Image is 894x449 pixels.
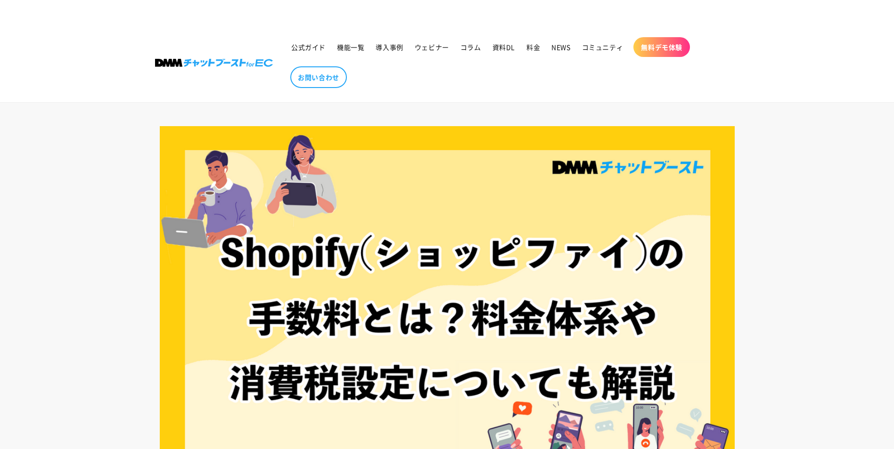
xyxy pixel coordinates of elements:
a: お問い合わせ [290,66,347,88]
span: コミュニティ [582,43,623,51]
a: 機能一覧 [331,37,370,57]
span: 導入事例 [376,43,403,51]
span: ウェビナー [415,43,449,51]
span: 機能一覧 [337,43,364,51]
img: 株式会社DMM Boost [155,59,273,67]
span: 料金 [526,43,540,51]
a: 導入事例 [370,37,409,57]
a: コミュニティ [576,37,629,57]
a: ウェビナー [409,37,455,57]
a: NEWS [546,37,576,57]
span: 無料デモ体験 [641,43,682,51]
a: 資料DL [487,37,521,57]
span: NEWS [551,43,570,51]
span: 公式ガイド [291,43,326,51]
a: 無料デモ体験 [633,37,690,57]
span: コラム [460,43,481,51]
span: お問い合わせ [298,73,339,81]
a: 料金 [521,37,546,57]
a: コラム [455,37,487,57]
a: 公式ガイド [286,37,331,57]
span: 資料DL [492,43,515,51]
